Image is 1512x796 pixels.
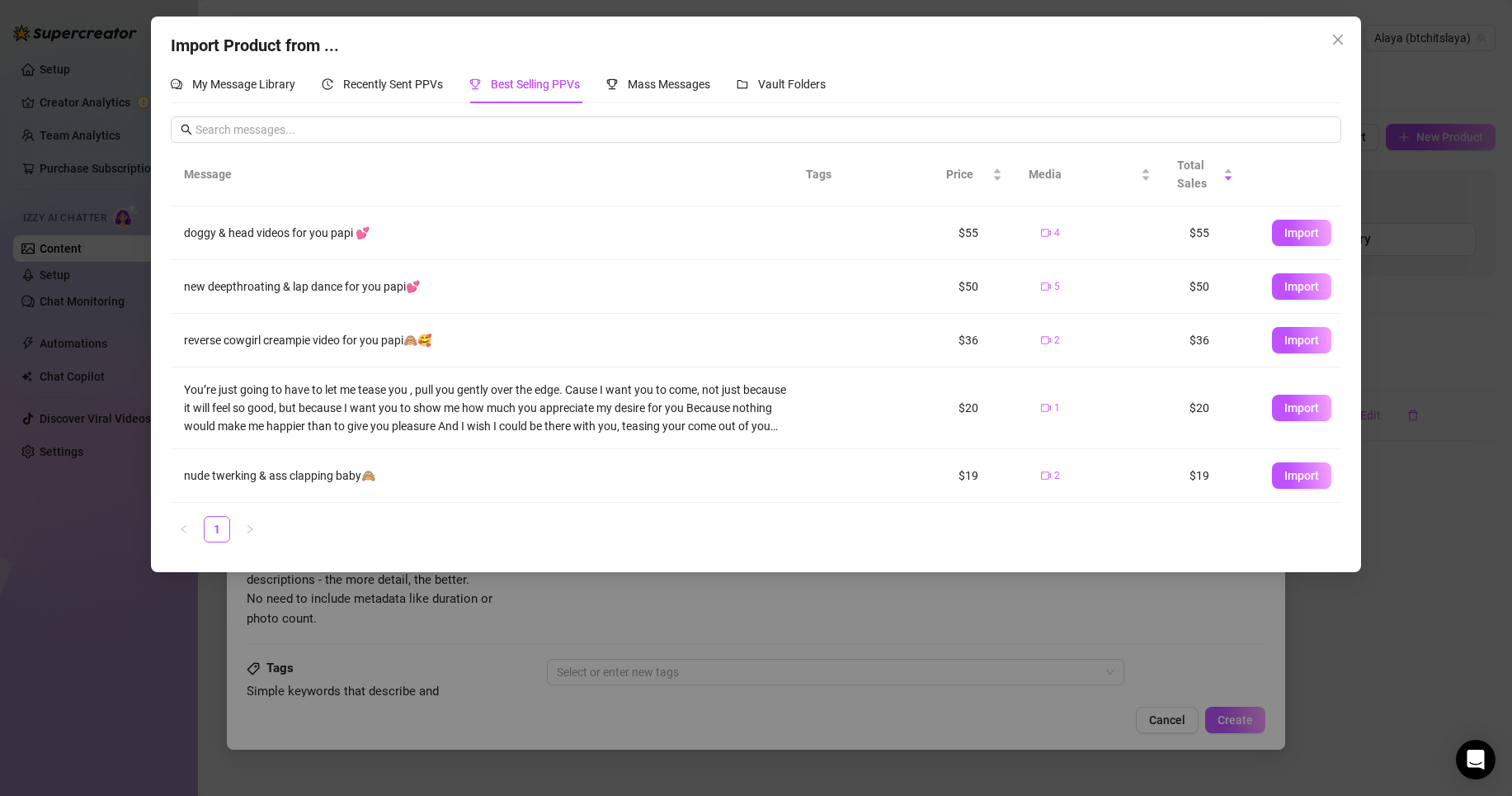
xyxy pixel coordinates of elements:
span: left [179,524,189,534]
span: Mass Messages [628,78,710,91]
span: 2 [1054,333,1060,348]
td: $36 [945,314,1028,367]
span: My Message Library [192,78,295,91]
span: 1 [1054,400,1060,416]
span: video-camera [1041,282,1051,291]
td: $55 [1176,206,1259,260]
span: folder [737,78,748,90]
div: reverse cowgirl creampie video for you papi🙈🥰 [184,331,791,349]
button: Import [1272,327,1331,353]
span: Media [1029,165,1138,183]
button: right [237,516,263,543]
span: video-camera [1041,403,1051,413]
th: Total Sales [1164,143,1246,206]
td: $50 [1176,260,1259,314]
span: Best Selling PPVs [491,78,580,91]
li: Previous Page [171,516,197,543]
span: search [181,124,192,135]
span: Price [946,165,989,183]
div: Open Intercom Messenger [1456,740,1496,779]
span: 2 [1054,468,1060,484]
td: $36 [1176,314,1259,367]
li: Next Page [237,516,263,543]
span: close [1331,33,1345,46]
span: Vault Folders [758,78,826,91]
td: $50 [945,260,1028,314]
button: Import [1272,220,1331,246]
button: Import [1272,462,1331,489]
span: Total Sales [1177,156,1220,192]
div: You’re just going to have to let me tease you , pull you gently over the edge. Cause I want you t... [184,381,791,435]
span: Close [1325,33,1351,46]
button: left [171,516,197,543]
input: Search messages... [195,121,1331,139]
span: comment [171,78,182,90]
span: trophy [469,78,481,90]
span: Import Product from ... [171,36,339,55]
span: 4 [1054,225,1060,241]
li: 1 [204,516,230,543]
td: $19 [945,449,1028,503]
div: new deepthroating & lap dance for you papi💕 [184,277,791,296]
span: right [245,524,255,534]
span: video-camera [1041,228,1051,238]
th: Message [171,143,792,206]
span: 5 [1054,279,1060,295]
button: Import [1272,395,1331,421]
th: Price [933,143,1015,206]
button: Import [1272,273,1331,300]
button: Close [1325,26,1351,53]
span: video-camera [1041,471,1051,481]
th: Media [1015,143,1164,206]
span: video-camera [1041,335,1051,345]
div: doggy & head videos for you papi 💕 [184,224,791,242]
span: Recently Sent PPVs [343,78,443,91]
th: Tags [793,143,892,206]
div: nude twerking & ass clapping baby🙈 [184,467,791,485]
span: Import [1284,401,1319,415]
span: Import [1284,469,1319,482]
span: Import [1284,280,1319,293]
span: Import [1284,226,1319,239]
td: $20 [945,367,1028,449]
td: $19 [1176,449,1259,503]
span: history [322,78,333,90]
span: trophy [606,78,618,90]
td: $55 [945,206,1028,260]
a: 1 [205,517,229,542]
td: $20 [1176,367,1259,449]
span: Import [1284,334,1319,347]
